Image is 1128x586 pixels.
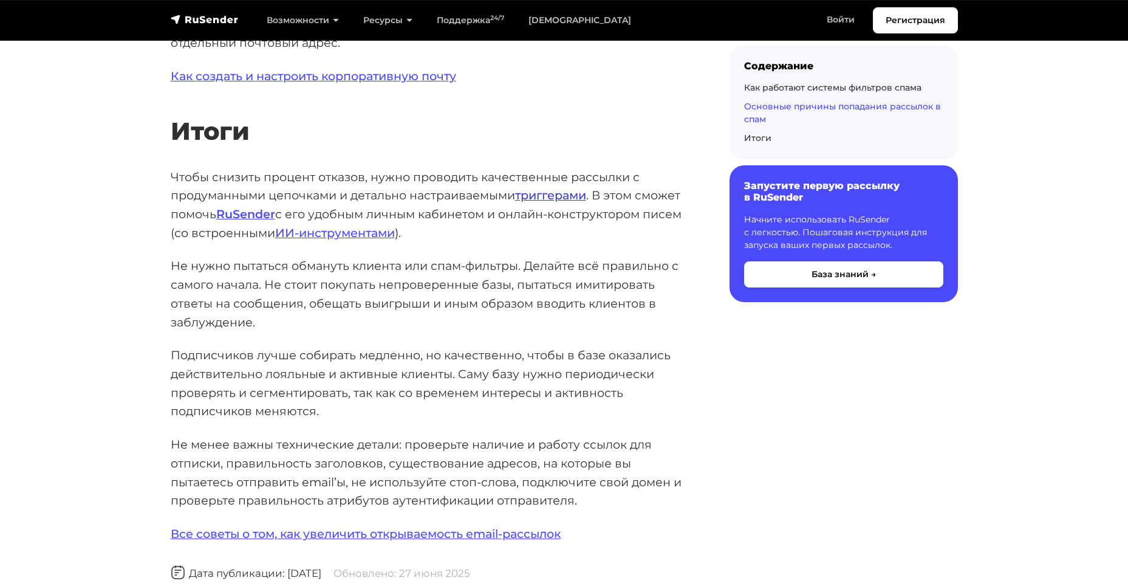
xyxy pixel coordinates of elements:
[744,82,921,93] a: Как работают системы фильтров спама
[171,567,321,579] span: Дата публикации: [DATE]
[216,207,275,221] a: RuSender
[275,226,395,240] a: ИИ-инструментами
[744,101,941,125] a: Основные причины попадания рассылок в спам
[171,435,691,510] p: Не менее важны технические детали: проверьте наличие и работу ссылок для отписки, правильность за...
[171,565,185,580] img: Дата публикации
[171,346,691,421] p: Подписчиков лучше собирать медленно, но качественно, чтобы в базе оказались действительно лояльны...
[730,165,958,302] a: Запустите первую рассылку в RuSender Начните использовать RuSender с легкостью. Пошаговая инструк...
[490,14,504,22] sup: 24/7
[515,188,586,202] a: триггерами
[171,69,456,83] a: Как создать и настроить корпоративную почту
[255,8,351,33] a: Возможности
[351,8,425,33] a: Ресурсы
[171,257,691,331] p: Не нужно пытаться обмануть клиента или спам-фильтры. Делайте всё правильно с самого начала. Не ст...
[873,7,958,33] a: Регистрация
[744,261,943,288] button: База знаний →
[171,168,691,243] p: Чтобы снизить процент отказов, нужно проводить качественные рассылки с продуманными цепочками и д...
[815,7,867,32] a: Войти
[171,13,239,26] img: RuSender
[171,526,561,541] a: Все советы о том, как увеличить открываемость email-рассылок
[425,8,516,33] a: Поддержка24/7
[333,567,470,579] span: Обновлено: 27 июня 2025
[744,60,943,72] div: Содержание
[744,133,771,143] a: Итоги
[516,8,643,33] a: [DEMOGRAPHIC_DATA]
[744,213,943,252] p: Начните использовать RuSender с легкостью. Пошаговая инструкция для запуска ваших первых рассылок.
[744,180,943,203] h6: Запустите первую рассылку в RuSender
[171,81,691,146] h2: Итоги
